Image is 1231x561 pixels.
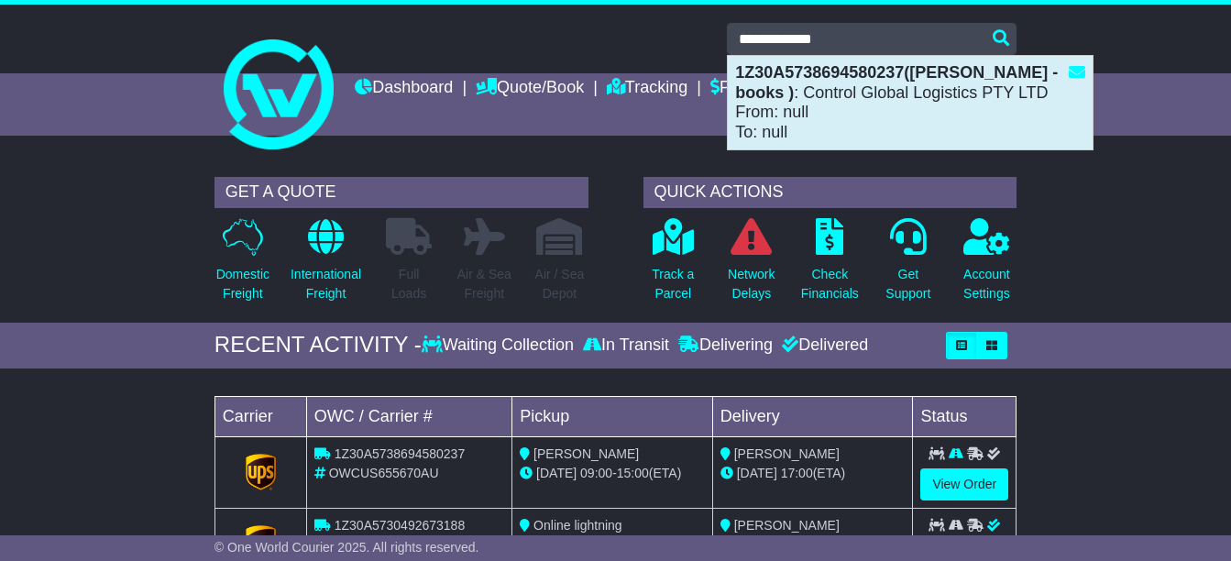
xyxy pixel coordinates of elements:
[216,265,269,303] p: Domestic Freight
[533,518,622,533] span: Online lightning
[735,63,1058,102] strong: 1Z30A5738694580237([PERSON_NAME] - books )
[920,468,1008,500] a: View Order
[710,73,794,104] a: Financials
[214,177,588,208] div: GET A QUOTE
[734,518,840,533] span: [PERSON_NAME]
[536,466,577,480] span: [DATE]
[617,466,649,480] span: 15:00
[535,265,585,303] p: Air / Sea Depot
[246,454,277,490] img: GetCarrierServiceLogo
[737,466,777,480] span: [DATE]
[607,73,687,104] a: Tracking
[578,335,674,356] div: In Transit
[728,56,1093,149] div: : Control Global Logistics PTY LTD From: null To: null
[712,396,913,436] td: Delivery
[913,396,1017,436] td: Status
[329,466,439,480] span: OWCUS655670AU
[643,177,1017,208] div: QUICK ACTIONS
[422,335,578,356] div: Waiting Collection
[963,265,1010,303] p: Account Settings
[734,446,840,461] span: [PERSON_NAME]
[651,217,695,313] a: Track aParcel
[215,217,270,313] a: DomesticFreight
[355,73,453,104] a: Dashboard
[306,396,511,436] td: OWC / Carrier #
[335,446,465,461] span: 1Z30A5738694580237
[476,73,584,104] a: Quote/Book
[214,540,479,555] span: © One World Courier 2025. All rights reserved.
[291,265,361,303] p: International Freight
[520,464,705,483] div: - (ETA)
[214,332,422,358] div: RECENT ACTIVITY -
[720,464,906,483] div: (ETA)
[457,265,511,303] p: Air & Sea Freight
[885,217,931,313] a: GetSupport
[214,396,306,436] td: Carrier
[386,265,432,303] p: Full Loads
[533,446,639,461] span: [PERSON_NAME]
[800,217,860,313] a: CheckFinancials
[674,335,777,356] div: Delivering
[801,265,859,303] p: Check Financials
[580,466,612,480] span: 09:00
[962,217,1011,313] a: AccountSettings
[781,466,813,480] span: 17:00
[728,265,775,303] p: Network Delays
[652,265,694,303] p: Track a Parcel
[727,217,775,313] a: NetworkDelays
[777,335,868,356] div: Delivered
[885,265,930,303] p: Get Support
[512,396,713,436] td: Pickup
[290,217,362,313] a: InternationalFreight
[335,518,465,533] span: 1Z30A5730492673188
